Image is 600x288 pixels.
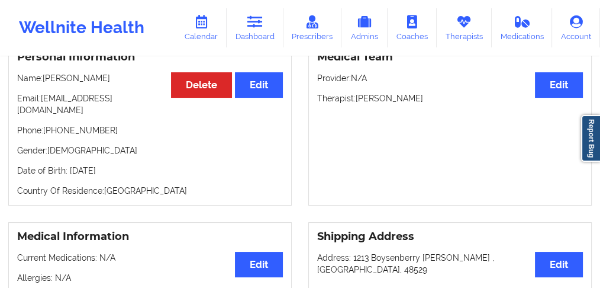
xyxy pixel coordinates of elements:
[227,8,283,47] a: Dashboard
[17,165,283,177] p: Date of Birth: [DATE]
[235,72,283,98] button: Edit
[492,8,553,47] a: Medications
[317,92,583,104] p: Therapist: [PERSON_NAME]
[171,72,232,98] button: Delete
[341,8,388,47] a: Admins
[17,124,283,136] p: Phone: [PHONE_NUMBER]
[552,8,600,47] a: Account
[17,230,283,244] h3: Medical Information
[535,72,583,98] button: Edit
[17,272,283,284] p: Allergies: N/A
[17,50,283,64] h3: Personal Information
[17,185,283,197] p: Country Of Residence: [GEOGRAPHIC_DATA]
[581,115,600,162] a: Report Bug
[317,72,583,84] p: Provider: N/A
[17,92,283,116] p: Email: [EMAIL_ADDRESS][DOMAIN_NAME]
[283,8,342,47] a: Prescribers
[317,252,583,276] p: Address: 1213 Boysenberry [PERSON_NAME] , [GEOGRAPHIC_DATA], 48529
[17,252,283,264] p: Current Medications: N/A
[176,8,227,47] a: Calendar
[17,72,283,84] p: Name: [PERSON_NAME]
[235,252,283,277] button: Edit
[317,50,583,64] h3: Medical Team
[17,145,283,156] p: Gender: [DEMOGRAPHIC_DATA]
[437,8,492,47] a: Therapists
[317,230,583,244] h3: Shipping Address
[535,252,583,277] button: Edit
[388,8,437,47] a: Coaches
